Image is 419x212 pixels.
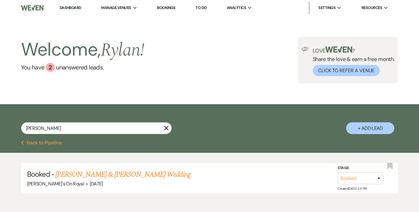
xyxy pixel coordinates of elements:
[21,140,62,145] button: Back to Pipeline
[55,169,190,180] a: [PERSON_NAME] & [PERSON_NAME] Wedding
[101,36,144,64] span: Rylan !
[313,65,380,76] button: Click to Refer a Venue
[27,181,84,187] span: [PERSON_NAME]'s On Royal
[325,47,352,53] img: weven-logo-green.svg
[157,5,176,10] a: Bookings
[195,5,207,10] a: To Do
[60,5,81,11] a: Dashboard
[313,47,395,53] p: Love ?
[21,122,172,134] input: Search by name, event date, email address or phone number
[361,5,382,11] span: Resources
[227,5,246,11] span: Analytics
[21,37,145,63] h2: Welcome,
[302,47,309,51] img: loud-speaker-illustration.svg
[318,5,336,11] span: Settings
[338,165,383,172] label: Stage:
[21,2,44,14] img: Weven Logo
[46,63,55,72] div: 2
[21,63,145,72] a: You have 2 unanswered leads.
[101,5,131,11] span: Manage Venues
[90,181,103,187] span: [DATE]
[346,122,394,134] button: + Add Lead
[309,47,395,76] div: Share the love & earn a free month.
[27,169,50,179] span: Booked
[338,187,367,191] span: Created: [DATE] 2:37 PM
